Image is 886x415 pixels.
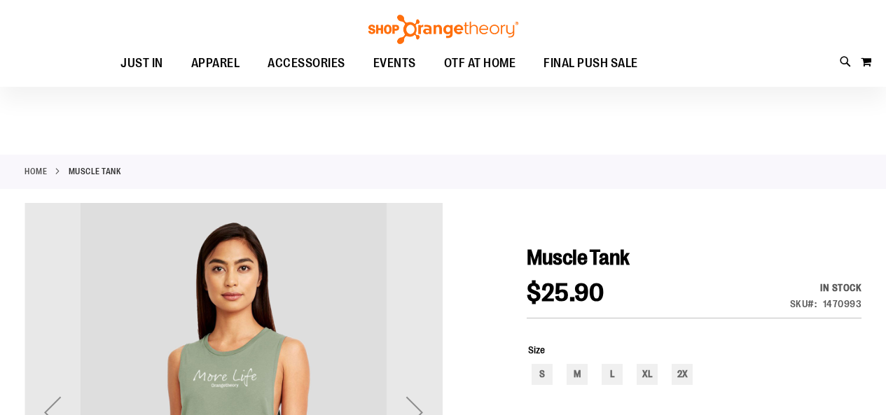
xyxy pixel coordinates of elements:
strong: SKU [790,298,817,309]
img: Shop Orangetheory [366,15,520,44]
a: EVENTS [359,48,430,80]
span: Size [528,344,545,356]
span: JUST IN [120,48,163,79]
div: Availability [790,281,862,295]
a: FINAL PUSH SALE [529,48,652,80]
span: EVENTS [373,48,416,79]
div: In stock [790,281,862,295]
a: Home [25,165,47,178]
span: APPAREL [191,48,240,79]
a: JUST IN [106,48,177,79]
div: XL [637,364,658,385]
span: $25.90 [527,279,604,307]
a: ACCESSORIES [254,48,359,80]
span: FINAL PUSH SALE [544,48,638,79]
div: S [532,364,553,385]
span: OTF AT HOME [444,48,516,79]
a: OTF AT HOME [430,48,530,80]
a: APPAREL [177,48,254,80]
div: L [602,364,623,385]
div: 2X [672,364,693,385]
div: 1470993 [823,297,862,311]
span: Muscle Tank [527,246,630,269]
strong: Muscle Tank [69,165,121,178]
span: ACCESSORIES [268,48,345,79]
div: M [567,364,588,385]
